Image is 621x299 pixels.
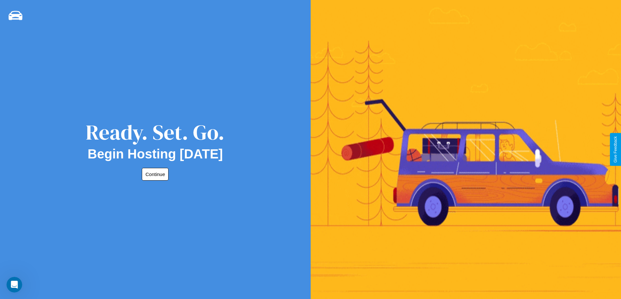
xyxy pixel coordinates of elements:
h2: Begin Hosting [DATE] [88,147,223,161]
div: Give Feedback [613,136,618,163]
div: Ready. Set. Go. [86,118,225,147]
iframe: Intercom live chat [7,277,22,292]
button: Continue [142,168,169,181]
